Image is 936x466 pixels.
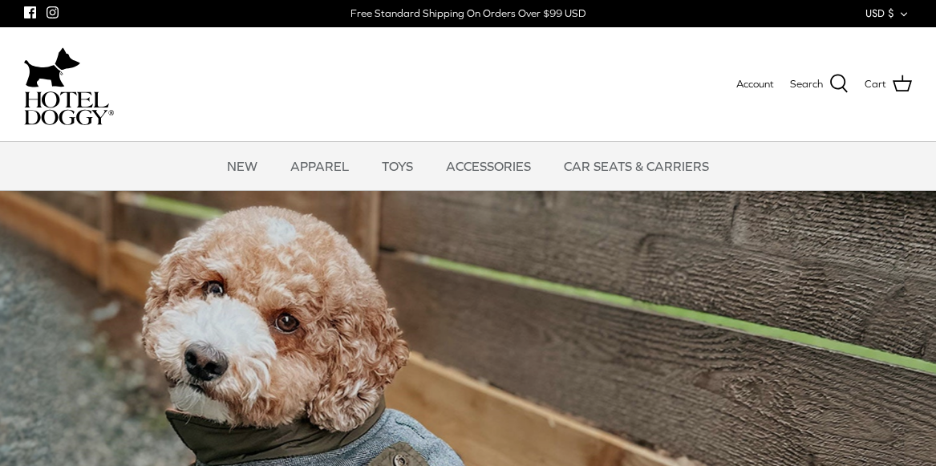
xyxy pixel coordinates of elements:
[350,2,586,26] a: Free Standard Shipping On Orders Over $99 USD
[549,142,723,190] a: CAR SEATS & CARRIERS
[432,142,545,190] a: ACCESSORIES
[24,43,80,91] img: dog-icon.svg
[736,78,774,90] span: Account
[276,142,363,190] a: APPAREL
[24,91,114,125] img: hoteldoggycom
[47,6,59,18] a: Instagram
[350,6,586,21] div: Free Standard Shipping On Orders Over $99 USD
[24,43,114,125] a: hoteldoggycom
[790,76,823,93] span: Search
[736,76,774,93] a: Account
[367,142,427,190] a: TOYS
[213,142,272,190] a: NEW
[24,6,36,18] a: Facebook
[865,76,886,93] span: Cart
[790,74,849,95] a: Search
[865,74,912,95] a: Cart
